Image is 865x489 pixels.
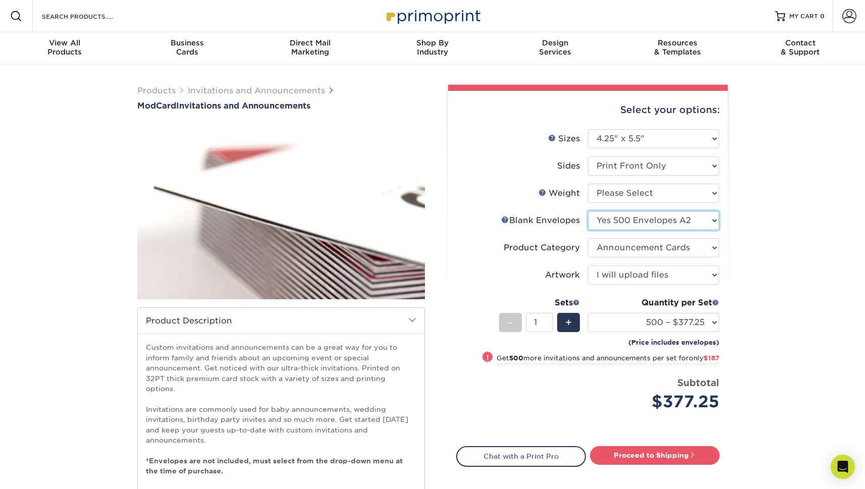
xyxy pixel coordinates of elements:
[820,13,825,20] span: 0
[126,32,249,65] a: BusinessCards
[4,38,126,47] span: View All
[704,354,719,362] span: $187
[689,354,719,362] span: only
[789,12,818,21] span: MY CART
[126,38,249,57] div: Cards
[249,38,371,57] div: Marketing
[188,86,325,95] a: Invitations and Announcements
[137,112,425,310] img: ModCard 01
[137,86,176,95] a: Products
[628,338,719,347] small: (Price includes envelopes)
[137,101,176,111] span: ModCard
[588,297,719,309] div: Quantity per Set
[146,342,416,476] p: Custom invitations and announcements can be a great way for you to inform family and friends abou...
[565,315,572,330] span: +
[677,377,719,388] strong: Subtotal
[538,187,580,199] div: Weight
[486,352,489,363] span: !
[501,214,580,227] div: Blank Envelopes
[739,38,861,57] div: & Support
[494,38,616,47] span: Design
[382,5,483,27] img: Primoprint
[504,242,580,254] div: Product Category
[456,91,720,129] div: Select your options:
[499,297,580,309] div: Sets
[371,38,494,57] div: Industry
[371,38,494,47] span: Shop By
[456,446,586,466] a: Chat with a Print Pro
[4,38,126,57] div: Products
[41,10,139,22] input: SEARCH PRODUCTS.....
[508,315,513,330] span: -
[557,160,580,172] div: Sides
[146,457,403,475] strong: *Envelopes are not included, must select from the drop-down menu at the time of purchase.
[596,390,719,414] div: $377.25
[371,32,494,65] a: Shop ByIndustry
[494,38,616,57] div: Services
[616,32,739,65] a: Resources& Templates
[616,38,739,57] div: & Templates
[138,308,424,334] h2: Product Description
[548,133,580,145] div: Sizes
[497,354,719,364] small: Get more invitations and announcements per set for
[739,38,861,47] span: Contact
[126,38,249,47] span: Business
[4,32,126,65] a: View AllProducts
[616,38,739,47] span: Resources
[249,38,371,47] span: Direct Mail
[739,32,861,65] a: Contact& Support
[831,455,855,479] div: Open Intercom Messenger
[494,32,616,65] a: DesignServices
[590,446,720,464] a: Proceed to Shipping
[137,101,425,111] a: ModCardInvitations and Announcements
[137,101,425,111] h1: Invitations and Announcements
[545,269,580,281] div: Artwork
[249,32,371,65] a: Direct MailMarketing
[509,354,523,362] strong: 500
